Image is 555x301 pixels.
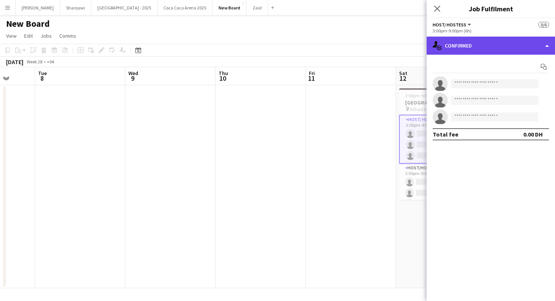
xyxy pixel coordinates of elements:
[25,59,44,64] span: Week 28
[433,131,458,138] div: Total fee
[433,22,472,28] button: Host/ Hostess
[308,74,315,83] span: 11
[427,37,555,55] div: Confirmed
[6,18,50,29] h1: New Board
[47,59,54,64] div: +04
[217,74,228,83] span: 10
[91,0,157,15] button: [GEOGRAPHIC_DATA] - 2025
[37,74,47,83] span: 8
[15,0,60,15] button: [PERSON_NAME]
[405,93,444,98] span: 3:00pm-9:00pm (6h)
[40,32,52,39] span: Jobs
[398,74,407,83] span: 12
[60,0,91,15] button: Sharqawi
[427,4,555,14] h3: Job Fulfilment
[128,70,138,77] span: Wed
[59,32,76,39] span: Comms
[523,131,543,138] div: 0.00 DH
[219,70,228,77] span: Thu
[399,115,484,164] app-card-role: Host/ Hostess96A0/33:00pm-9:00pm (6h)
[37,31,55,41] a: Jobs
[56,31,79,41] a: Comms
[127,74,138,83] span: 9
[433,22,466,28] span: Host/ Hostess
[399,99,484,106] h3: [GEOGRAPHIC_DATA]
[6,58,23,66] div: [DATE]
[21,31,36,41] a: Edit
[247,0,268,15] button: Zaid
[157,0,213,15] button: Coca Coca Arena 2025
[3,31,20,41] a: View
[6,32,17,39] span: View
[433,28,549,34] div: 3:00pm-9:00pm (6h)
[399,88,484,200] app-job-card: 3:00pm-9:00pm (6h)0/6[GEOGRAPHIC_DATA] Etihad Event2 RolesHost/ Hostess96A0/33:00pm-9:00pm (6h) H...
[213,0,247,15] button: New Board
[38,70,47,77] span: Tue
[538,22,549,28] span: 0/6
[24,32,33,39] span: Edit
[410,106,435,112] span: Etihad Event
[309,70,315,77] span: Fri
[399,164,484,211] app-card-role: Host/Hostess - Senior28A0/33:00pm-9:00pm (6h)
[399,70,407,77] span: Sat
